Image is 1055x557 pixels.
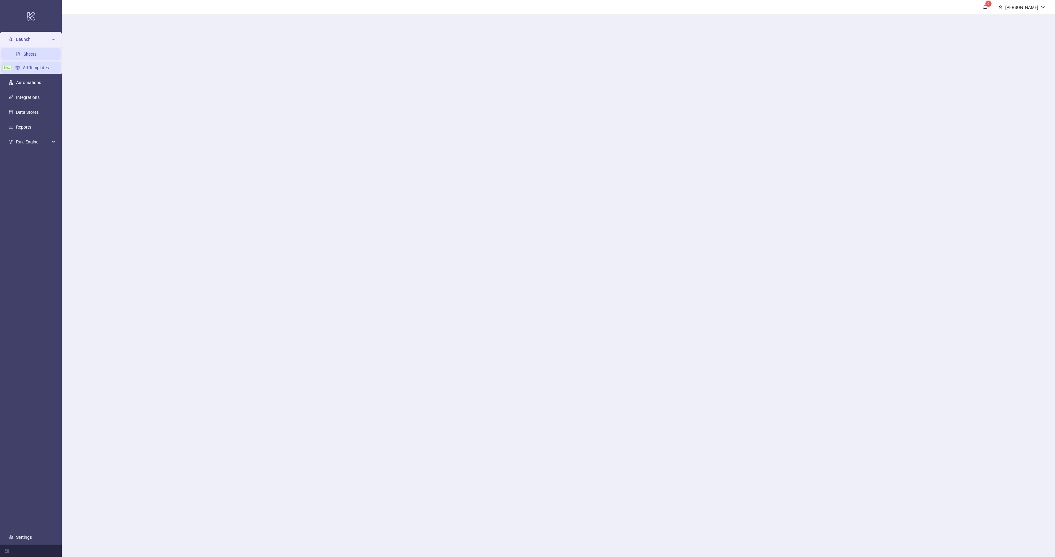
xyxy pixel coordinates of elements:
[983,5,987,9] span: bell
[16,136,50,148] span: Rule Engine
[16,80,41,85] a: Automations
[16,33,50,45] span: Launch
[998,5,1003,10] span: user
[1041,5,1045,10] span: down
[1003,4,1041,11] div: [PERSON_NAME]
[9,140,13,144] span: fork
[23,65,49,70] a: Ad Templates
[988,2,990,6] span: 9
[5,549,9,553] span: menu-fold
[9,37,13,41] span: rocket
[16,110,39,115] a: Data Stores
[16,125,31,130] a: Reports
[16,95,40,100] a: Integrations
[16,535,32,540] a: Settings
[985,1,992,7] sup: 9
[23,52,36,57] a: Sheets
